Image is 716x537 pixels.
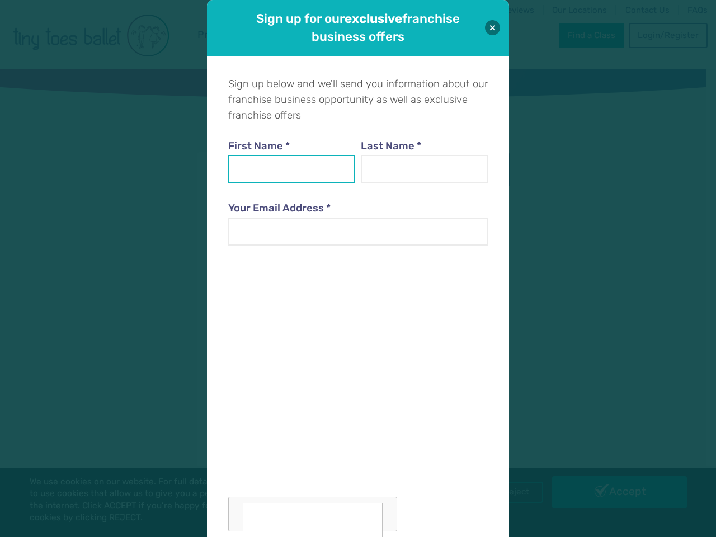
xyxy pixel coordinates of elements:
label: First Name * [228,139,356,154]
label: Your Email Address * [228,201,488,216]
p: Sign up below and we'll send you information about our franchise business opportunity as well as ... [228,77,488,123]
h1: Sign up for our franchise business offers [238,10,478,45]
label: Last Name * [361,139,488,154]
strong: exclusive [345,11,402,26]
